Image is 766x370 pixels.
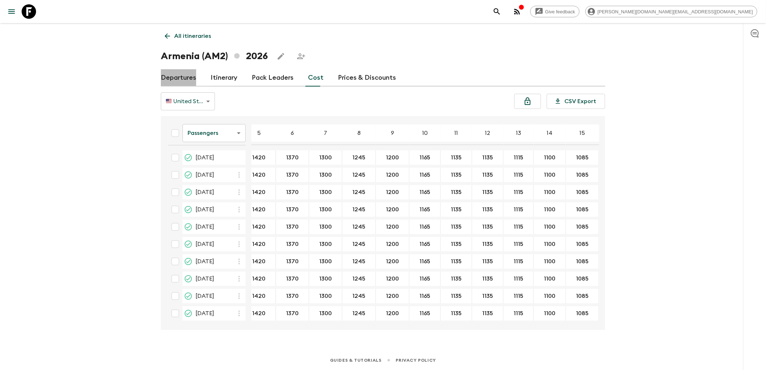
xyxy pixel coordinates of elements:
[472,272,503,286] div: 27 Sep 2026; 12
[184,171,193,179] svg: Proposed
[442,237,470,251] button: 1135
[409,168,441,182] div: 24 May 2026; 10
[195,171,214,179] span: [DATE]
[409,237,441,251] div: 16 Aug 2026; 10
[277,202,307,217] button: 1370
[411,202,439,217] button: 1165
[4,4,19,19] button: menu
[294,49,308,63] span: Share this itinerary
[184,274,193,283] svg: Proposed
[242,185,276,199] div: 31 May 2026; 5
[503,202,534,217] div: 29 Jun 2026; 13
[599,254,633,269] div: 13 Sep 2026; 16
[311,202,340,217] button: 1300
[516,129,521,137] p: 13
[411,185,439,199] button: 1165
[376,150,409,165] div: 26 Apr 2026; 9
[411,272,439,286] button: 1165
[535,168,564,182] button: 1100
[442,220,470,234] button: 1135
[505,150,532,165] button: 1115
[535,306,564,321] button: 1100
[342,202,376,217] div: 29 Jun 2026; 8
[442,289,470,303] button: 1135
[472,202,503,217] div: 29 Jun 2026; 12
[242,220,276,234] div: 12 Jul 2026; 5
[409,289,441,303] div: 11 Oct 2026; 10
[309,237,342,251] div: 16 Aug 2026; 7
[242,254,276,269] div: 13 Sep 2026; 5
[535,150,564,165] button: 1100
[243,289,274,303] button: 1420
[242,202,276,217] div: 29 Jun 2026; 5
[161,69,196,87] a: Departures
[276,237,309,251] div: 16 Aug 2026; 6
[534,185,566,199] div: 31 May 2026; 14
[534,272,566,286] div: 27 Sep 2026; 14
[534,150,566,165] div: 26 Apr 2026; 14
[534,254,566,269] div: 13 Sep 2026; 14
[441,202,472,217] div: 29 Jun 2026; 11
[535,289,564,303] button: 1100
[566,289,599,303] div: 11 Oct 2026; 15
[242,237,276,251] div: 16 Aug 2026; 5
[184,292,193,300] svg: Proposed
[567,272,597,286] button: 1085
[291,129,294,137] p: 6
[276,185,309,199] div: 31 May 2026; 6
[396,356,436,364] a: Privacy Policy
[441,289,472,303] div: 11 Oct 2026; 11
[311,272,340,286] button: 1300
[409,306,441,321] div: 25 Oct 2026; 10
[472,168,503,182] div: 24 May 2026; 12
[411,289,439,303] button: 1165
[277,220,307,234] button: 1370
[534,306,566,321] div: 25 Oct 2026; 14
[274,49,288,63] button: Edit this itinerary
[441,220,472,234] div: 12 Jul 2026; 11
[534,220,566,234] div: 12 Jul 2026; 14
[344,202,374,217] button: 1245
[195,188,214,197] span: [DATE]
[377,150,408,165] button: 1200
[376,202,409,217] div: 29 Jun 2026; 9
[344,306,374,321] button: 1245
[184,240,193,248] svg: Proposed
[174,32,211,40] p: All itineraries
[184,188,193,197] svg: Proposed
[376,237,409,251] div: 16 Aug 2026; 9
[277,289,307,303] button: 1370
[276,254,309,269] div: 13 Sep 2026; 6
[566,306,599,321] div: 25 Oct 2026; 15
[311,185,340,199] button: 1300
[547,129,553,137] p: 14
[242,150,276,165] div: 26 Apr 2026; 5
[534,237,566,251] div: 16 Aug 2026; 14
[567,254,597,269] button: 1085
[338,69,396,87] a: Prices & Discounts
[252,69,294,87] a: Pack Leaders
[505,306,532,321] button: 1115
[566,254,599,269] div: 13 Sep 2026; 15
[276,168,309,182] div: 24 May 2026; 6
[243,306,274,321] button: 1420
[211,69,237,87] a: Itinerary
[342,272,376,286] div: 27 Sep 2026; 8
[377,289,408,303] button: 1200
[566,272,599,286] div: 27 Sep 2026; 15
[195,309,214,318] span: [DATE]
[503,306,534,321] div: 25 Oct 2026; 13
[441,185,472,199] div: 31 May 2026; 11
[344,168,374,182] button: 1245
[535,202,564,217] button: 1100
[277,237,307,251] button: 1370
[505,254,532,269] button: 1115
[566,168,599,182] div: 24 May 2026; 15
[534,289,566,303] div: 11 Oct 2026; 14
[243,168,274,182] button: 1420
[376,272,409,286] div: 27 Sep 2026; 9
[503,289,534,303] div: 11 Oct 2026; 13
[503,150,534,165] div: 26 Apr 2026; 13
[485,129,490,137] p: 12
[567,237,597,251] button: 1085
